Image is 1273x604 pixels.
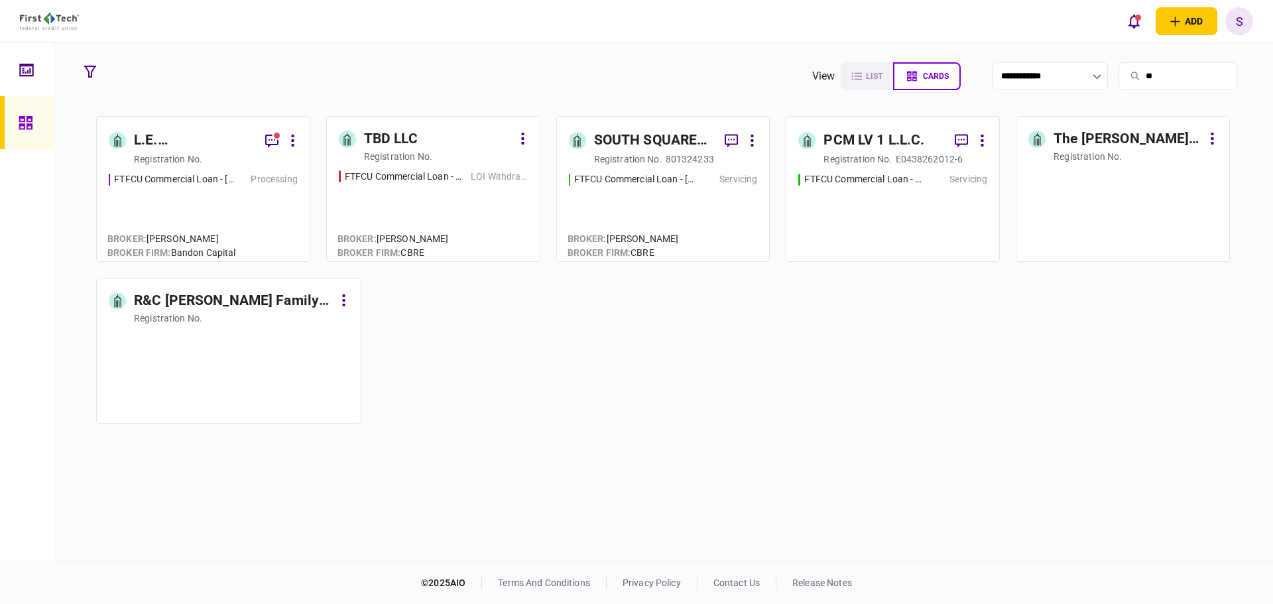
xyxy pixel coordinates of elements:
[804,172,924,186] div: FTFCU Commercial Loan - 6450 Durango St Las Vegas NV
[251,172,297,186] div: Processing
[568,247,631,258] span: broker firm :
[134,130,255,151] div: L.E. [PERSON_NAME] Properties Inc.
[107,247,171,258] span: broker firm :
[337,247,401,258] span: broker firm :
[20,13,79,30] img: client company logo
[1120,7,1148,35] button: open notifications list
[337,233,377,244] span: Broker :
[326,116,540,262] a: TBD LLCregistration no.FTFCU Commercial Loan - 1099 Targee St Staten Island NYLOI Withdrawn/Decli...
[96,116,310,262] a: L.E. [PERSON_NAME] Properties Inc.registration no.FTFCU Commercial Loan - 25590 Avenue StaffordPr...
[96,278,361,424] a: R&C [PERSON_NAME] Family Trustregistration no.
[1225,7,1253,35] button: S
[949,172,987,186] div: Servicing
[107,246,235,260] div: Bandon Capital
[364,150,432,163] div: registration no.
[823,152,892,166] div: registration no.
[134,290,333,312] div: R&C [PERSON_NAME] Family Trust
[896,152,963,166] div: E0438262012-6
[568,246,679,260] div: CBRE
[556,116,770,262] a: SOUTH SQUARE [PERSON_NAME], LLCregistration no.801324233FTFCU Commercial Loan - 3340 Roosevelt Rd...
[792,577,852,588] a: release notes
[719,172,757,186] div: Servicing
[114,172,234,186] div: FTFCU Commercial Loan - 25590 Avenue Stafford
[498,577,590,588] a: terms and conditions
[893,62,961,90] button: cards
[568,232,679,246] div: [PERSON_NAME]
[134,152,202,166] div: registration no.
[812,68,835,84] div: view
[568,233,607,244] span: Broker :
[713,577,760,588] a: contact us
[1054,150,1122,163] div: registration no.
[574,172,694,186] div: FTFCU Commercial Loan - 3340 Roosevelt Rd Chicago IL
[337,232,449,246] div: [PERSON_NAME]
[594,130,715,151] div: SOUTH SQUARE [PERSON_NAME], LLC
[823,130,924,151] div: PCM LV 1 L.L.C.
[866,72,882,81] span: list
[364,129,418,150] div: TBD LLC
[1156,7,1217,35] button: open adding identity options
[1054,129,1202,150] div: The [PERSON_NAME] Trust
[471,170,527,184] div: LOI Withdrawn/Declined
[134,312,202,325] div: registration no.
[107,232,235,246] div: [PERSON_NAME]
[623,577,681,588] a: privacy policy
[666,152,714,166] div: 801324233
[337,246,449,260] div: CBRE
[594,152,662,166] div: registration no.
[107,233,147,244] span: Broker :
[786,116,1000,262] a: PCM LV 1 L.L.C.registration no.E0438262012-6FTFCU Commercial Loan - 6450 Durango St Las Vegas NVS...
[841,62,893,90] button: list
[345,170,464,184] div: FTFCU Commercial Loan - 1099 Targee St Staten Island NY
[421,576,482,590] div: © 2025 AIO
[1016,116,1230,262] a: The [PERSON_NAME] Trustregistration no.
[923,72,949,81] span: cards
